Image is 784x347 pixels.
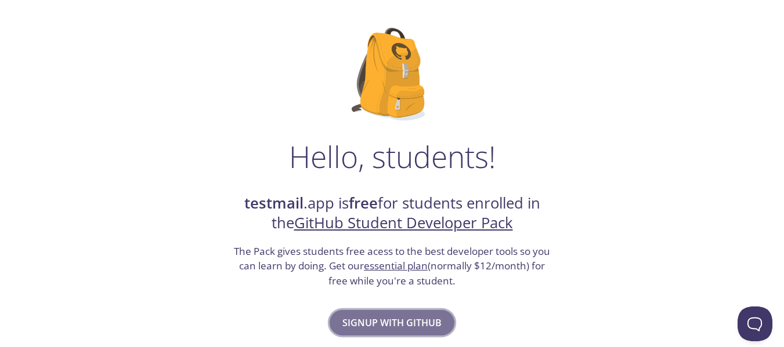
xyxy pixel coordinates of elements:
[352,28,432,120] img: github-student-backpack.png
[294,213,513,233] a: GitHub Student Developer Pack
[342,315,442,331] span: Signup with GitHub
[330,310,454,335] button: Signup with GitHub
[233,244,552,288] h3: The Pack gives students free acess to the best developer tools so you can learn by doing. Get our...
[738,306,772,341] iframe: Help Scout Beacon - Open
[244,193,304,213] strong: testmail
[349,193,378,213] strong: free
[233,193,552,233] h2: .app is for students enrolled in the
[364,259,428,272] a: essential plan
[289,139,496,174] h1: Hello, students!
